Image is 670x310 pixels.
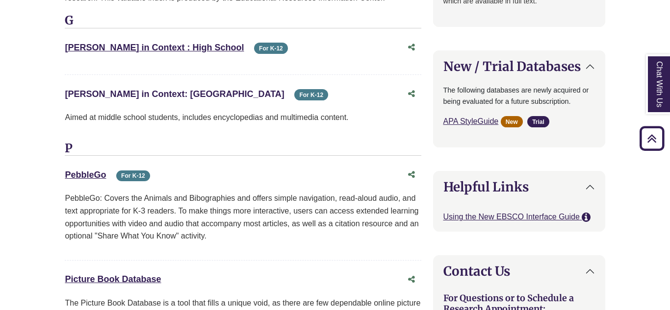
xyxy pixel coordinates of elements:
a: Back to Top [636,132,668,145]
button: Share this database [402,166,421,184]
button: New / Trial Databases [434,51,605,82]
span: Trial [527,116,549,127]
a: Using the New EBSCO Interface Guide [443,213,582,221]
button: Share this database [402,85,421,103]
button: Share this database [402,38,421,57]
a: Picture Book Database [65,274,161,284]
a: [PERSON_NAME] in Context : High School [65,43,244,52]
a: [PERSON_NAME] in Context: [GEOGRAPHIC_DATA] [65,89,284,99]
p: The following databases are newly acquired or being evaluated for a future subscription. [443,85,595,107]
p: Aimed at middle school students, includes encyclopedias and multimedia content. [65,111,421,124]
span: New [501,116,523,127]
span: For K-12 [116,170,150,182]
button: Contact Us [434,256,605,286]
span: For K-12 [294,89,328,100]
h3: G [65,14,421,28]
button: Helpful Links [434,171,605,202]
h3: P [65,142,421,156]
a: APA StyleGuide [443,117,499,125]
button: Share this database [402,270,421,289]
a: PebbleGo [65,170,106,180]
span: For K-12 [254,43,288,54]
p: PebbleGo: Covers the Animals and Bibographies and offers simple navigation, read-aloud audio, and... [65,192,421,242]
